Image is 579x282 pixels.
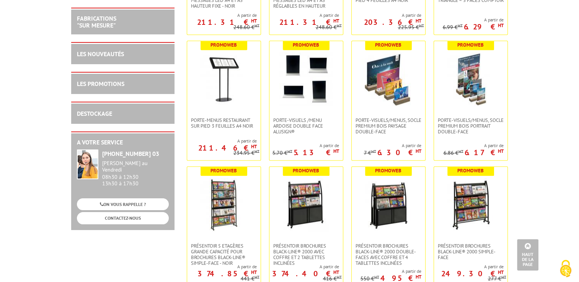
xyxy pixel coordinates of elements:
[77,198,169,210] a: ON VOUS RAPPELLE ?
[498,22,504,29] sup: HT
[102,160,169,173] div: [PERSON_NAME] au Vendredi
[102,160,169,186] div: 08h30 à 12h30 13h30 à 17h30
[364,143,421,149] span: A partir de
[498,269,504,276] sup: HT
[360,276,379,282] p: 550 €
[352,12,421,18] span: A partir de
[360,268,421,274] span: A partir de
[269,243,343,266] a: Présentoir brochures Black-Line® 2000 avec coffre et 2 tablettes inclinées
[457,42,484,48] b: Promoweb
[187,243,261,266] a: Présentoir 5 Etagères grande capacité pour brochures Black-Line® simple-face - Noir
[198,146,257,150] p: 211.46 €
[279,52,333,106] img: Porte-visuels /Menu ardoise double face Alusign®
[441,271,504,276] p: 249.30 €
[556,259,575,278] img: Cookies (okno modalne)
[233,150,259,156] p: 234.95 €
[498,148,504,154] sup: HT
[375,42,401,48] b: Promoweb
[254,23,259,28] sup: HT
[293,42,319,48] b: Promoweb
[294,150,339,155] p: 5.13 €
[434,117,507,135] a: PORTE-VISUELS/MENUS, SOCLE PREMIUM BOIS PORTRAIT DOUBLE-FACE
[458,149,463,154] sup: HT
[102,150,159,157] strong: [PHONE_NUMBER] 03
[210,167,237,174] b: Promoweb
[501,274,506,280] sup: HT
[187,12,257,18] span: A partir de
[269,117,343,135] a: Porte-visuels /Menu ardoise double face Alusign®
[457,167,484,174] b: Promoweb
[293,167,319,174] b: Promoweb
[233,24,259,30] p: 248.60 €
[254,149,259,154] sup: HT
[191,117,257,129] span: Porte-Menus Restaurant sur Pied 3 feuilles A4 Noir
[279,20,339,24] p: 211.31 €
[337,274,342,280] sup: HT
[269,264,339,270] span: A partir de
[438,117,504,135] span: PORTE-VISUELS/MENUS, SOCLE PREMIUM BOIS PORTRAIT DOUBLE-FACE
[438,243,504,260] span: Présentoir brochures Black-Line® 2000 simple-face
[364,20,421,24] p: 203.36 €
[77,15,116,29] a: FABRICATIONS"Sur Mesure"
[197,20,257,24] p: 211.31 €
[77,212,169,224] a: CONTACTEZ-NOUS
[251,143,257,150] sup: HT
[283,178,329,232] img: Présentoir brochures Black-Line® 2000 avec coffre et 2 tablettes inclinées
[434,243,507,260] a: Présentoir brochures Black-Line® 2000 simple-face
[337,23,342,28] sup: HT
[458,23,463,28] sup: HT
[356,117,421,135] span: PORTE-VISUELS/MENUS, SOCLE PREMIUM BOIS PAYSAGE DOUBLE-FACE
[273,243,339,266] span: Présentoir brochures Black-Line® 2000 avec coffre et 2 tablettes inclinées
[241,276,259,282] p: 441 €
[464,24,504,29] p: 6.29 €
[316,24,342,30] p: 248.60 €
[352,117,425,135] a: PORTE-VISUELS/MENUS, SOCLE PREMIUM BOIS PAYSAGE DOUBLE-FACE
[517,239,538,271] a: Haut de la page
[488,276,506,282] p: 277 €
[416,274,421,280] sup: HT
[443,17,504,23] span: A partir de
[364,150,376,156] p: 7 €
[77,50,124,58] a: LES NOUVEAUTÉS
[362,178,415,232] img: Présentoir brochures Black-Line® 2000 double-faces avec coffre et 4 tablettes inclinées
[380,276,421,280] p: 495 €
[191,243,257,266] span: Présentoir 5 Etagères grande capacité pour brochures Black-Line® simple-face - Noir
[419,23,424,28] sup: HT
[272,143,339,149] span: A partir de
[197,271,257,276] p: 374.85 €
[333,269,339,276] sup: HT
[77,149,98,179] img: widget-service.jpg
[398,24,424,30] p: 225.95 €
[444,143,504,149] span: A partir de
[269,12,339,18] span: A partir de
[443,24,463,30] p: 6.99 €
[333,148,339,154] sup: HT
[374,274,379,280] sup: HT
[210,42,237,48] b: Promoweb
[552,256,579,282] button: Cookies (okno modalne)
[77,110,112,117] a: DESTOCKAGE
[197,178,251,232] img: Présentoir 5 Etagères grande capacité pour brochures Black-Line® simple-face - Noir
[434,264,504,270] span: A partir de
[416,148,421,154] sup: HT
[187,264,257,270] span: A partir de
[187,138,257,144] span: A partir de
[77,80,124,88] a: LES PROMOTIONS
[77,139,169,146] h2: A votre service
[272,271,339,276] p: 374.40 €
[416,18,421,24] sup: HT
[251,18,257,24] sup: HT
[377,150,421,155] p: 6.30 €
[273,117,339,135] span: Porte-visuels /Menu ardoise double face Alusign®
[444,150,463,156] p: 6.86 €
[356,243,421,266] span: Présentoir brochures Black-Line® 2000 double-faces avec coffre et 4 tablettes inclinées
[187,117,261,129] a: Porte-Menus Restaurant sur Pied 3 feuilles A4 Noir
[197,52,251,106] img: Porte-Menus Restaurant sur Pied 3 feuilles A4 Noir
[362,52,415,106] img: PORTE-VISUELS/MENUS, SOCLE PREMIUM BOIS PAYSAGE DOUBLE-FACE
[465,150,504,155] p: 6.17 €
[444,178,497,232] img: Présentoir brochures Black-Line® 2000 simple-face
[371,149,376,154] sup: HT
[251,269,257,276] sup: HT
[323,276,342,282] p: 416 €
[375,167,401,174] b: Promoweb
